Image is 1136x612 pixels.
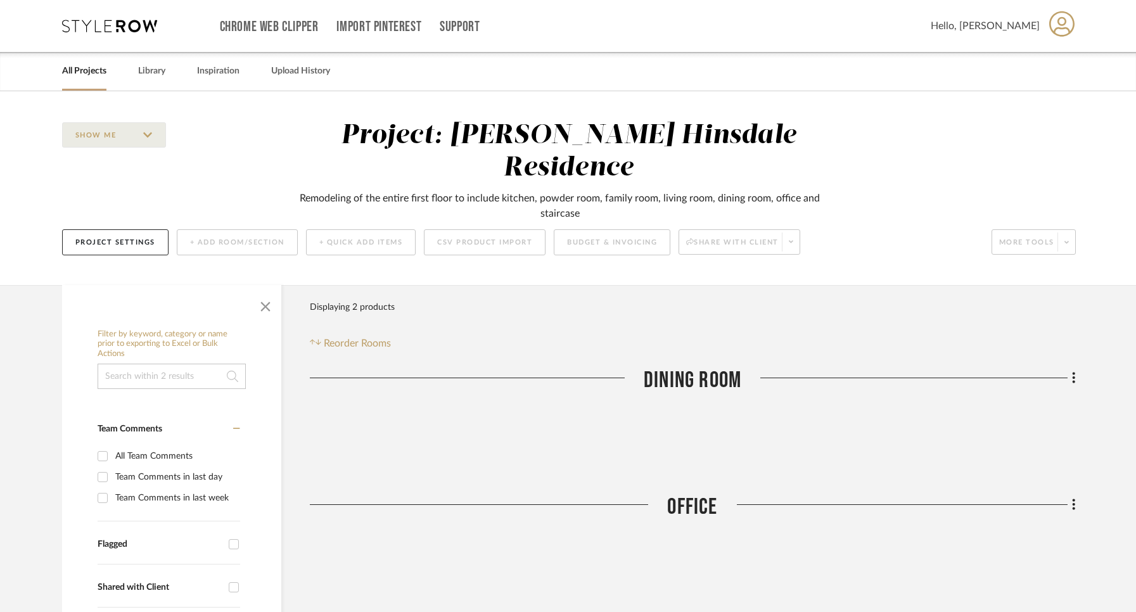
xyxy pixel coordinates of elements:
div: All Team Comments [115,446,237,466]
span: Hello, [PERSON_NAME] [931,18,1040,34]
div: Team Comments in last week [115,488,237,508]
a: Library [138,63,165,80]
span: Reorder Rooms [324,336,391,351]
button: Project Settings [62,229,169,255]
button: + Add Room/Section [177,229,298,255]
a: Import Pinterest [336,22,421,32]
button: Share with client [679,229,800,255]
a: Chrome Web Clipper [220,22,319,32]
div: Flagged [98,539,222,550]
a: All Projects [62,63,106,80]
a: Inspiration [197,63,239,80]
button: + Quick Add Items [306,229,416,255]
h6: Filter by keyword, category or name prior to exporting to Excel or Bulk Actions [98,329,246,359]
div: Project: [PERSON_NAME] Hinsdale Residence [341,122,796,181]
button: Close [253,291,278,317]
button: Reorder Rooms [310,336,392,351]
div: Team Comments in last day [115,467,237,487]
input: Search within 2 results [98,364,246,389]
span: Share with client [686,238,779,257]
button: CSV Product Import [424,229,546,255]
button: Budget & Invoicing [554,229,670,255]
span: Team Comments [98,424,162,433]
a: Upload History [271,63,330,80]
div: Remodeling of the entire first floor to include kitchen, powder room, family room, living room, d... [293,191,827,221]
span: More tools [999,238,1054,257]
div: Displaying 2 products [310,295,395,320]
a: Support [440,22,480,32]
button: More tools [992,229,1076,255]
div: Shared with Client [98,582,222,593]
